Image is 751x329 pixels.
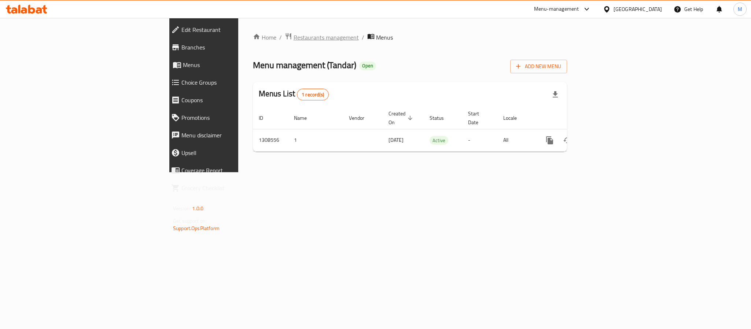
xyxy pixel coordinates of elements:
[173,204,191,213] span: Version:
[294,114,316,122] span: Name
[165,109,295,126] a: Promotions
[546,86,564,103] div: Export file
[181,25,289,34] span: Edit Restaurant
[165,38,295,56] a: Branches
[181,148,289,157] span: Upsell
[297,91,328,98] span: 1 record(s)
[389,109,415,127] span: Created On
[165,126,295,144] a: Menu disclaimer
[253,107,617,152] table: enhanced table
[165,56,295,74] a: Menus
[165,162,295,179] a: Coverage Report
[503,114,526,122] span: Locale
[541,132,559,149] button: more
[192,204,203,213] span: 1.0.0
[173,223,220,233] a: Support.OpsPlatform
[534,5,579,14] div: Menu-management
[253,33,567,42] nav: breadcrumb
[181,78,289,87] span: Choice Groups
[165,144,295,162] a: Upsell
[359,63,376,69] span: Open
[535,107,617,129] th: Actions
[294,33,359,42] span: Restaurants management
[462,129,497,151] td: -
[181,166,289,175] span: Coverage Report
[165,179,295,197] a: Grocery Checklist
[359,62,376,70] div: Open
[165,21,295,38] a: Edit Restaurant
[362,33,364,42] li: /
[376,33,393,42] span: Menus
[259,114,273,122] span: ID
[253,57,356,73] span: Menu management ( Tandar )
[430,114,453,122] span: Status
[430,136,448,145] span: Active
[389,135,404,145] span: [DATE]
[614,5,662,13] div: [GEOGRAPHIC_DATA]
[259,88,329,100] h2: Menus List
[165,91,295,109] a: Coupons
[173,216,207,226] span: Get support on:
[181,184,289,192] span: Grocery Checklist
[559,132,576,149] button: Change Status
[516,62,561,71] span: Add New Menu
[285,33,359,42] a: Restaurants management
[738,5,742,13] span: M
[181,131,289,140] span: Menu disclaimer
[181,96,289,104] span: Coupons
[181,43,289,52] span: Branches
[468,109,489,127] span: Start Date
[181,113,289,122] span: Promotions
[183,60,289,69] span: Menus
[510,60,567,73] button: Add New Menu
[497,129,535,151] td: All
[288,129,343,151] td: 1
[165,74,295,91] a: Choice Groups
[349,114,374,122] span: Vendor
